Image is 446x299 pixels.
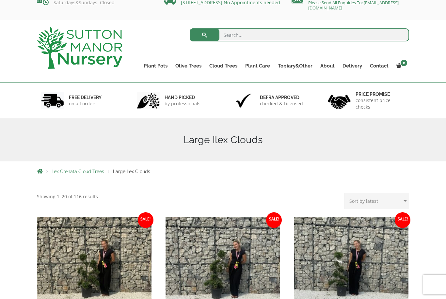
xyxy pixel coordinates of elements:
[241,61,274,70] a: Plant Care
[401,60,407,66] span: 0
[260,100,303,107] p: checked & Licensed
[232,92,255,109] img: 3.jpg
[392,61,409,70] a: 0
[138,212,153,228] span: Sale!
[395,212,410,228] span: Sale!
[140,61,171,70] a: Plant Pots
[69,100,102,107] p: on all orders
[356,91,405,97] h6: Price promise
[113,169,150,174] span: Large Ilex Clouds
[266,212,282,228] span: Sale!
[260,95,303,100] h6: Defra approved
[344,193,409,209] select: Shop order
[137,92,160,109] img: 2.jpg
[205,61,241,70] a: Cloud Trees
[37,134,409,146] h1: Large Ilex Clouds
[274,61,316,70] a: Topiary&Other
[165,100,200,107] p: by professionals
[190,28,409,41] input: Search...
[52,169,104,174] a: Ilex Crenata Cloud Trees
[366,61,392,70] a: Contact
[328,91,351,111] img: 4.jpg
[37,27,122,69] img: logo
[356,97,405,110] p: consistent price checks
[165,95,200,100] h6: hand picked
[41,92,64,109] img: 1.jpg
[37,193,98,201] p: Showing 1–20 of 116 results
[69,95,102,100] h6: FREE DELIVERY
[171,61,205,70] a: Olive Trees
[316,61,339,70] a: About
[37,169,409,174] nav: Breadcrumbs
[339,61,366,70] a: Delivery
